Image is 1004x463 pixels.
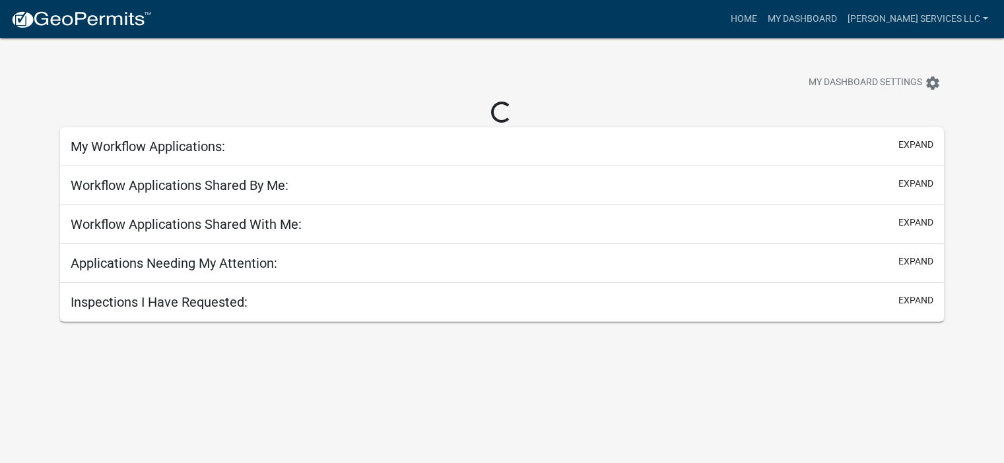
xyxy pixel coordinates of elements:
[71,294,248,310] h5: Inspections I Have Requested:
[898,138,933,152] button: expand
[71,177,288,193] h5: Workflow Applications Shared By Me:
[898,293,933,307] button: expand
[898,216,933,230] button: expand
[898,255,933,268] button: expand
[842,7,993,32] a: [PERSON_NAME] Services LLC
[809,75,922,91] span: My Dashboard Settings
[71,139,225,154] h5: My Workflow Applications:
[725,7,762,32] a: Home
[71,255,277,271] h5: Applications Needing My Attention:
[762,7,842,32] a: My Dashboard
[925,75,941,91] i: settings
[798,70,951,96] button: My Dashboard Settingssettings
[71,216,302,232] h5: Workflow Applications Shared With Me:
[898,177,933,191] button: expand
